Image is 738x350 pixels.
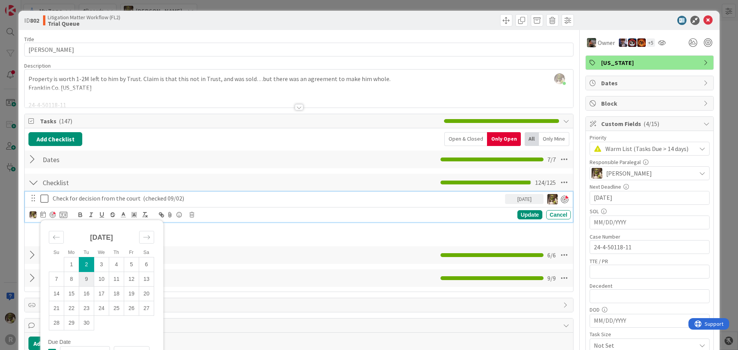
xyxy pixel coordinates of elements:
label: Title [24,36,34,43]
td: Thursday, 09/25/2025 12:00 PM [109,301,124,315]
td: Sunday, 09/07/2025 12:00 PM [49,272,64,286]
div: Responsible Paralegal [590,159,710,165]
img: JS [628,38,637,47]
input: Add Checklist... [40,248,213,262]
span: Block [601,99,700,108]
span: 6 / 6 [547,250,556,260]
td: Sunday, 09/28/2025 12:00 PM [49,315,64,330]
td: Friday, 09/26/2025 12:00 PM [124,301,139,315]
td: Selected. Tuesday, 09/02/2025 12:00 PM [79,257,94,272]
td: Thursday, 09/04/2025 12:00 PM [109,257,124,272]
div: Cancel [546,210,571,219]
div: Task Size [590,332,710,337]
small: Tu [84,250,89,255]
span: Warm List (Tasks Due > 14 days) [605,143,692,154]
td: Friday, 09/12/2025 12:00 PM [124,272,139,286]
td: Sunday, 09/21/2025 12:00 PM [49,301,64,315]
div: All [525,132,539,146]
td: Wednesday, 09/24/2025 12:00 PM [94,301,109,315]
div: Update [517,210,542,219]
img: DG [30,211,37,218]
img: DG [592,168,602,179]
td: Monday, 09/29/2025 12:00 PM [64,315,79,330]
span: ( 4/15 ) [643,120,659,128]
div: Move forward to switch to the next month. [139,231,154,244]
span: 124 / 125 [535,178,556,187]
small: Mo [68,250,75,255]
strong: [DATE] [90,234,113,241]
td: Saturday, 09/20/2025 12:00 PM [139,286,154,301]
img: TR [637,38,646,47]
div: SOL [590,209,710,214]
div: Priority [590,135,710,140]
span: Dates [601,78,700,88]
span: 9 / 9 [547,274,556,283]
div: DOD [590,307,710,312]
span: Litigation Matter Workflow (FL2) [48,14,120,20]
td: Friday, 09/05/2025 12:00 PM [124,257,139,272]
td: Monday, 09/22/2025 12:00 PM [64,301,79,315]
td: Wednesday, 09/10/2025 12:00 PM [94,272,109,286]
label: Decedent [590,282,612,289]
input: MM/DD/YYYY [594,314,705,327]
td: Saturday, 09/13/2025 12:00 PM [139,272,154,286]
label: Case Number [590,233,620,240]
span: Due Date [48,339,71,345]
label: TTE / PR [590,258,608,265]
img: yW9LRPfq2I1p6cQkqhMnMPjKb8hcA9gF.jpg [554,73,565,84]
td: Monday, 09/15/2025 12:00 PM [64,286,79,301]
input: Add Checklist... [40,271,213,285]
small: Fr [129,250,134,255]
p: Franklin Co. [US_STATE] [28,83,569,92]
div: Open & Closed [444,132,487,146]
td: Wednesday, 09/03/2025 12:00 PM [94,257,109,272]
small: We [98,250,105,255]
td: Tuesday, 09/09/2025 12:00 PM [79,272,94,286]
img: ML [619,38,627,47]
td: Tuesday, 09/16/2025 12:00 PM [79,286,94,301]
button: Add Checklist [28,132,82,146]
td: Tuesday, 09/30/2025 12:00 PM [79,315,94,330]
input: Add Checklist... [40,176,213,189]
td: Monday, 09/08/2025 12:00 PM [64,272,79,286]
div: Next Deadline [590,184,710,189]
small: Sa [143,250,149,255]
span: 7 / 7 [547,155,556,164]
span: [PERSON_NAME] [606,169,652,178]
b: 802 [30,17,39,24]
span: Description [24,62,51,69]
span: Links [40,300,559,310]
span: Custom Fields [601,119,700,128]
div: Move backward to switch to the previous month. [49,231,64,244]
div: Only Mine [539,132,569,146]
img: MW [587,38,596,47]
span: Support [16,1,35,10]
p: Check for decision from the court (checked 09/02) [53,194,502,203]
small: Su [53,250,59,255]
div: + 5 [647,38,655,47]
td: Saturday, 09/06/2025 12:00 PM [139,257,154,272]
span: ID [24,16,39,25]
input: MM/DD/YYYY [594,216,705,229]
div: [DATE] [505,194,544,204]
small: Th [113,250,119,255]
td: Thursday, 09/18/2025 12:00 PM [109,286,124,301]
img: DG [547,194,558,204]
input: type card name here... [24,43,573,56]
span: Owner [598,38,615,47]
td: Wednesday, 09/17/2025 12:00 PM [94,286,109,301]
span: Tasks [40,116,440,126]
div: Only Open [487,132,521,146]
input: MM/DD/YYYY [594,191,705,204]
td: Tuesday, 09/23/2025 12:00 PM [79,301,94,315]
input: Add Checklist... [40,153,213,166]
td: Friday, 09/19/2025 12:00 PM [124,286,139,301]
span: [US_STATE] [601,58,700,67]
span: ( 147 ) [59,117,72,125]
b: Trial Queue [48,20,120,27]
td: Saturday, 09/27/2025 12:00 PM [139,301,154,315]
td: Thursday, 09/11/2025 12:00 PM [109,272,124,286]
span: Comments [40,321,559,330]
td: Sunday, 09/14/2025 12:00 PM [49,286,64,301]
div: Calendar [40,224,163,339]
